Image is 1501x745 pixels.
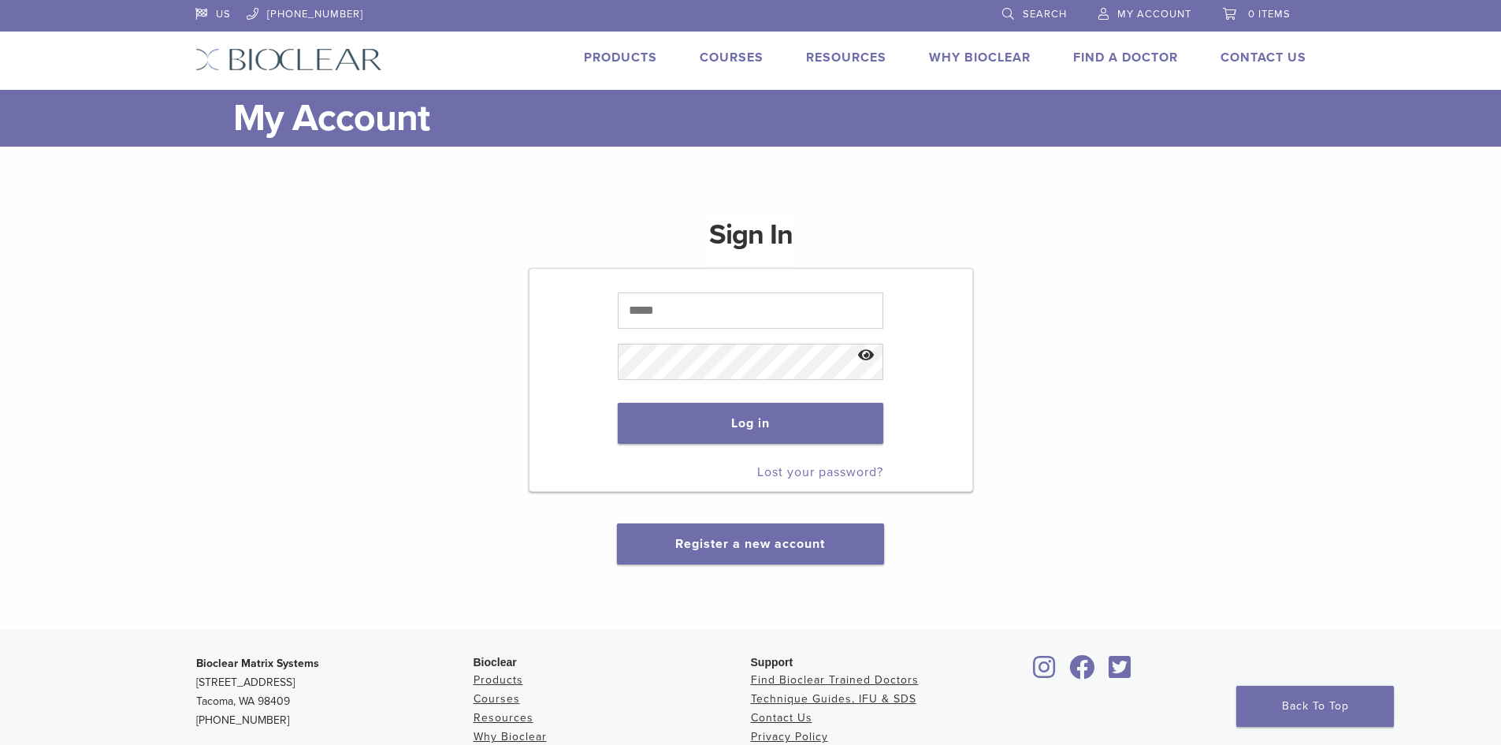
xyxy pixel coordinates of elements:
span: 0 items [1248,8,1291,20]
strong: Bioclear Matrix Systems [196,657,319,670]
h1: My Account [233,90,1306,147]
a: Contact Us [1220,50,1306,65]
a: Resources [806,50,886,65]
img: Bioclear [195,48,382,71]
a: Technique Guides, IFU & SDS [751,692,916,706]
button: Log in [618,403,883,444]
a: Register a new account [675,536,825,552]
a: Find A Doctor [1073,50,1178,65]
a: Privacy Policy [751,730,828,743]
a: Lost your password? [757,464,883,480]
button: Register a new account [617,523,883,564]
a: Back To Top [1236,686,1394,727]
a: Resources [474,711,533,725]
h1: Sign In [709,216,793,266]
span: Support [751,656,793,669]
span: Search [1023,8,1067,20]
a: Why Bioclear [474,730,547,743]
a: Courses [474,692,520,706]
span: Bioclear [474,656,517,669]
a: Bioclear [1064,665,1101,680]
a: Contact Us [751,711,812,725]
a: Find Bioclear Trained Doctors [751,673,919,687]
a: Products [584,50,657,65]
a: Products [474,673,523,687]
a: Bioclear [1028,665,1061,680]
a: Bioclear [1104,665,1137,680]
a: Why Bioclear [929,50,1031,65]
p: [STREET_ADDRESS] Tacoma, WA 98409 [PHONE_NUMBER] [196,654,474,730]
button: Show password [849,336,883,376]
span: My Account [1117,8,1191,20]
a: Courses [700,50,764,65]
